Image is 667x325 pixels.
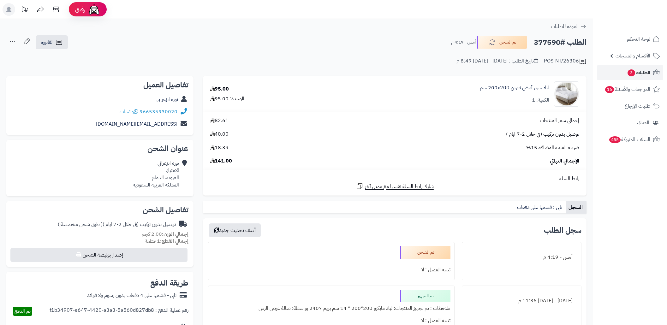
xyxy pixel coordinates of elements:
a: [EMAIL_ADDRESS][DOMAIN_NAME] [96,120,177,128]
span: لوحة التحكم [627,35,650,44]
div: الوحدة: 95.00 [210,95,244,103]
span: تم الدفع [15,307,31,315]
span: رفيق [75,6,85,13]
a: الفاتورة [36,35,68,49]
div: توصيل بدون تركيب (في خلال 2-7 ايام ) [58,221,176,228]
div: الكمية: 1 [532,97,549,104]
span: المراجعات والأسئلة [604,85,650,94]
span: العودة للطلبات [551,23,579,30]
div: تم الشحن [400,246,450,259]
span: 3 [627,69,635,77]
h2: تفاصيل الشحن [11,206,188,214]
span: 18.39 [210,144,229,151]
h2: عنوان الشحن [11,145,188,152]
a: الطلبات3 [597,65,663,80]
span: ضريبة القيمة المضافة 15% [526,144,579,151]
span: 82.61 [210,117,229,124]
h2: الطلب #377590 [534,36,587,49]
span: توصيل بدون تركيب (في خلال 2-7 ايام ) [506,131,579,138]
div: POS-NT/26306 [544,57,587,65]
h3: سجل الطلب [544,227,581,234]
div: رابط السلة [205,175,584,182]
span: 40.00 [210,131,229,138]
span: إجمالي سعر المنتجات [540,117,579,124]
span: الأقسام والمنتجات [616,51,650,60]
strong: إجمالي القطع: [160,237,188,245]
div: تابي - قسّمها على 4 دفعات بدون رسوم ولا فوائد [87,292,176,299]
a: السجل [566,201,587,214]
a: تابي : قسمها على دفعات [515,201,566,214]
span: السلات المتروكة [609,135,650,144]
button: إصدار بوليصة الشحن [10,248,188,262]
span: الطلبات [627,68,650,77]
span: 455 [609,136,621,144]
a: السلات المتروكة455 [597,132,663,147]
a: واتساب [120,108,138,115]
strong: إجمالي الوزن: [162,230,188,238]
span: العملاء [637,118,649,127]
a: المراجعات والأسئلة16 [597,82,663,97]
span: الإجمالي النهائي [550,157,579,165]
a: لباد سرير أبيض نفرين 200x200 سم [480,84,549,92]
span: 16 [605,86,615,93]
div: تم التجهيز [400,290,450,302]
h2: تفاصيل العميل [11,81,188,89]
a: نوره اىزعراني [157,96,178,103]
div: ملاحظات : تم تجهيز المنتجات: لباد مايكرو 200*200 * 14 سم بريم 2407 بواسطة: صالة عرض الرس [212,302,450,315]
span: طلبات الإرجاع [625,102,650,110]
small: 1 قطعة [145,237,188,245]
span: ( طرق شحن مخصصة ) [58,221,103,228]
a: العودة للطلبات [551,23,587,30]
div: أمس - 4:19 م [466,251,577,263]
img: ai-face.png [88,3,100,16]
button: تم الشحن [477,36,527,49]
div: [DATE] - [DATE] 11:36 م [466,295,577,307]
a: 966535930020 [140,108,177,115]
button: أضف تحديث جديد [209,223,261,237]
a: لوحة التحكم [597,32,663,47]
img: logo-2.png [624,10,661,24]
small: 2.00 كجم [142,230,188,238]
img: 1732186343-220107020015-90x90.jpg [554,81,579,107]
span: الفاتورة [41,38,54,46]
h2: طريقة الدفع [150,279,188,287]
span: 141.00 [210,157,232,165]
div: 95.00 [210,86,229,93]
small: أمس - 4:19 م [451,39,476,45]
div: نوره اىزعراني الامتياز، العروبه، الدمام المملكة العربية السعودية [133,160,179,188]
a: شارك رابط السلة نفسها مع عميل آخر [356,182,434,190]
a: تحديثات المنصة [17,3,33,17]
span: شارك رابط السلة نفسها مع عميل آخر [365,183,434,190]
div: تنبيه العميل : لا [212,264,450,276]
div: تاريخ الطلب : [DATE] - [DATE] 8:49 م [456,57,538,65]
a: العملاء [597,115,663,130]
div: رقم عملية الدفع : f1b34907-e647-4420-a3a3-5a560d827db8 [50,307,188,316]
a: طلبات الإرجاع [597,98,663,114]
